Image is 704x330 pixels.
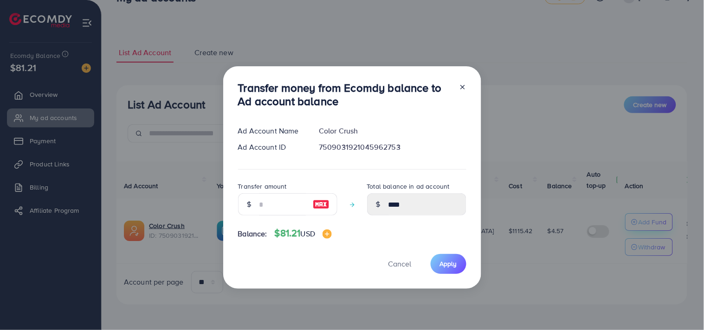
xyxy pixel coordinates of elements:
[440,259,457,268] span: Apply
[238,182,287,191] label: Transfer amount
[431,254,466,274] button: Apply
[665,288,697,323] iframe: Chat
[377,254,423,274] button: Cancel
[231,142,312,152] div: Ad Account ID
[323,229,332,239] img: image
[238,228,267,239] span: Balance:
[367,182,450,191] label: Total balance in ad account
[313,199,329,210] img: image
[231,126,312,136] div: Ad Account Name
[388,259,412,269] span: Cancel
[275,228,332,239] h4: $81.21
[301,228,315,239] span: USD
[311,142,473,152] div: 7509031921045962753
[238,81,452,108] h3: Transfer money from Ecomdy balance to Ad account balance
[311,126,473,136] div: Color Crush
